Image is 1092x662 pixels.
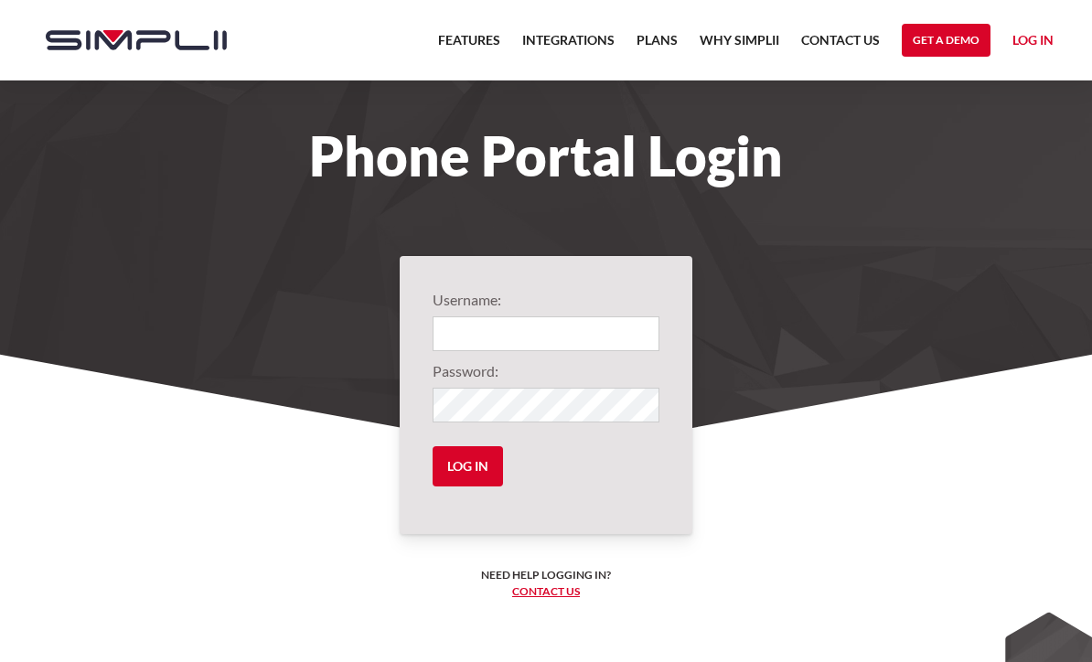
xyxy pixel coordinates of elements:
a: Contact US [801,29,880,62]
h6: Need help logging in? ‍ [481,567,611,600]
a: Integrations [522,29,615,62]
a: Why Simplii [700,29,779,62]
a: Contact us [512,584,580,598]
label: Username: [433,289,659,311]
input: Log in [433,446,503,486]
form: Login [433,289,659,501]
a: Get a Demo [902,24,990,57]
img: Simplii [46,30,227,50]
a: Log in [1012,29,1054,57]
label: Password: [433,360,659,382]
a: Plans [637,29,678,62]
h1: Phone Portal Login [27,135,1065,176]
a: Features [438,29,500,62]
